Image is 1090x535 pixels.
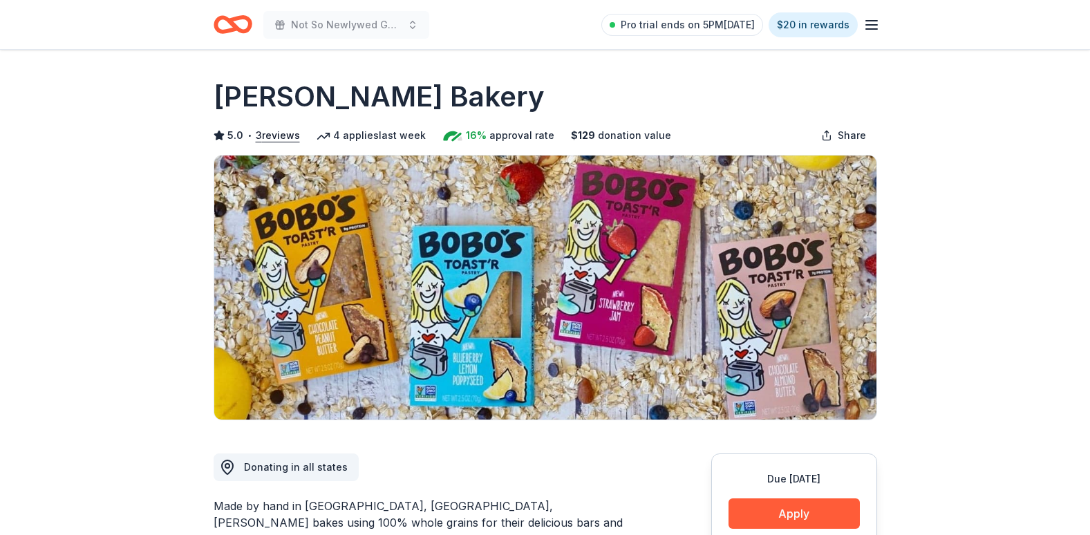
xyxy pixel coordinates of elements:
a: $20 in rewards [769,12,858,37]
a: Home [214,8,252,41]
div: Due [DATE] [729,471,860,487]
button: Not So Newlywed Game [263,11,429,39]
button: Share [810,122,877,149]
button: 3reviews [256,127,300,144]
span: Not So Newlywed Game [291,17,402,33]
h1: [PERSON_NAME] Bakery [214,77,545,116]
span: 5.0 [227,127,243,144]
span: approval rate [489,127,554,144]
img: Image for Bobo's Bakery [214,156,876,420]
a: Pro trial ends on 5PM[DATE] [601,14,763,36]
span: Donating in all states [244,461,348,473]
span: • [247,130,252,141]
span: donation value [598,127,671,144]
span: Pro trial ends on 5PM[DATE] [621,17,755,33]
div: 4 applies last week [317,127,426,144]
span: 16% [466,127,487,144]
span: $ 129 [571,127,595,144]
span: Share [838,127,866,144]
button: Apply [729,498,860,529]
